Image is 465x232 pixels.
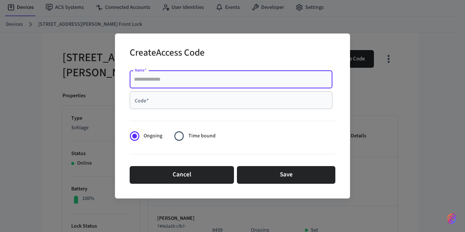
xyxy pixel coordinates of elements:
[237,166,335,184] button: Save
[144,132,162,140] span: Ongoing
[188,132,216,140] span: Time bound
[135,67,147,73] label: Name
[130,166,234,184] button: Cancel
[447,213,456,225] img: SeamLogoGradient.69752ec5.svg
[130,42,205,65] h2: Create Access Code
